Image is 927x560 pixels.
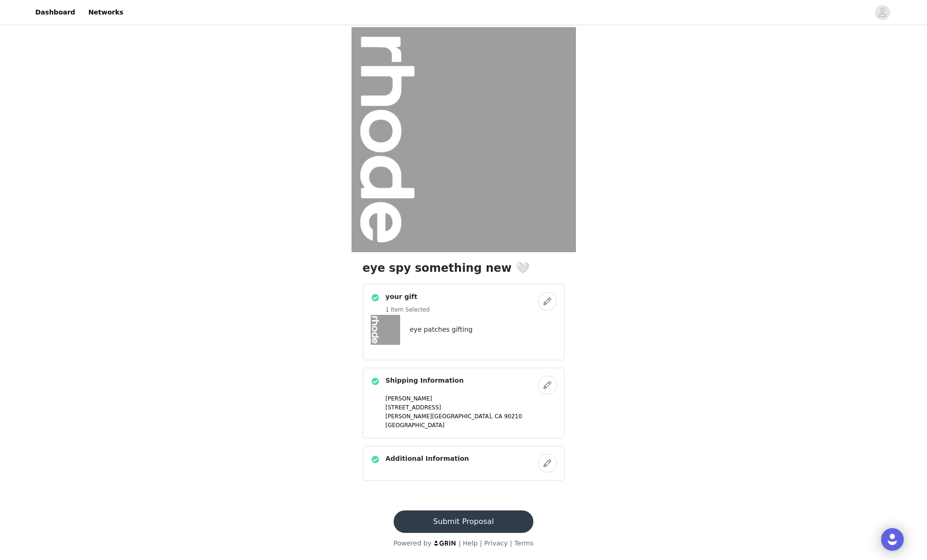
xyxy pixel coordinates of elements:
[510,539,512,547] span: |
[386,421,557,429] p: [GEOGRAPHIC_DATA]
[363,284,565,360] div: your gift
[484,539,508,547] a: Privacy
[352,27,576,252] img: campaign image
[386,394,557,403] p: [PERSON_NAME]
[386,454,469,464] h4: Additional Information
[433,540,457,546] img: logo
[363,368,565,438] div: Shipping Information
[30,2,81,23] a: Dashboard
[386,292,430,302] h4: your gift
[480,539,482,547] span: |
[504,413,522,420] span: 90210
[394,539,431,547] span: Powered by
[363,446,565,480] div: Additional Information
[878,5,887,20] div: avatar
[459,539,461,547] span: |
[386,376,464,385] h4: Shipping Information
[463,539,478,547] a: Help
[394,510,533,533] button: Submit Proposal
[514,539,533,547] a: Terms
[881,528,904,551] div: Open Intercom Messenger
[83,2,129,23] a: Networks
[495,413,503,420] span: CA
[386,403,557,412] p: [STREET_ADDRESS]
[386,413,493,420] span: [PERSON_NAME][GEOGRAPHIC_DATA],
[386,305,430,314] h5: 1 Item Selected
[410,325,473,335] h4: eye patches gifting
[371,315,401,345] img: eye patches gifting
[363,260,565,276] h1: eye spy something new 🤍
